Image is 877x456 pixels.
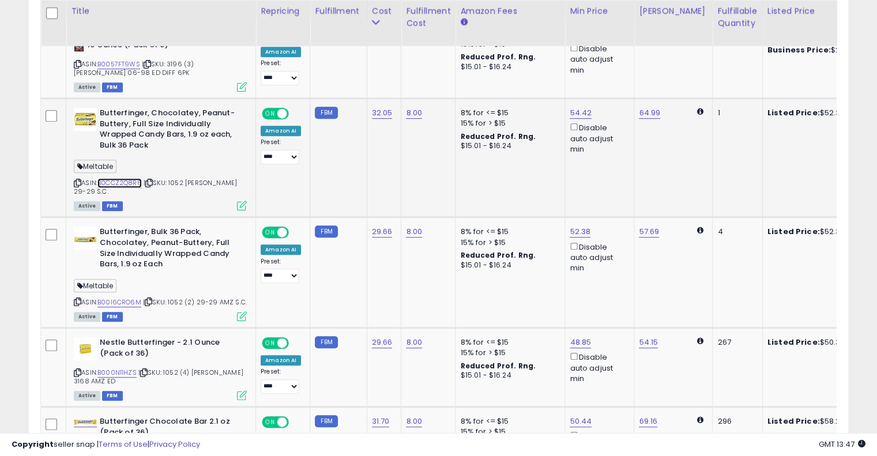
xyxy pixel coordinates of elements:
b: Reduced Prof. Rng. [460,131,536,141]
div: 15% for > $15 [460,238,556,248]
a: B0057FT9WS [97,59,140,69]
a: 29.66 [372,226,393,238]
div: $15.01 - $16.24 [460,62,556,72]
a: Terms of Use [99,439,148,450]
b: Butterfinger Chocolate Bar 2.1 oz (Pack of 36) [100,416,240,440]
div: Preset: [261,138,301,164]
div: Preset: [261,368,301,394]
div: Min Price [570,5,629,17]
span: 2025-08-11 13:47 GMT [819,439,865,450]
div: 1 [717,108,753,118]
a: 31.70 [372,416,390,427]
b: Butterfinger, Chocolatey, Peanut-Buttery, Full Size Individually Wrapped Candy Bars, 1.9 oz each,... [100,108,240,153]
div: Disable auto adjust min [570,351,625,384]
b: Business Price: [767,44,831,55]
div: $24.41 [767,45,863,55]
small: FBM [315,107,337,119]
div: $15.01 - $16.24 [460,371,556,380]
span: ON [263,228,277,238]
div: 267 [717,337,753,348]
b: Reduced Prof. Rng. [460,52,536,62]
div: $50.31 [767,337,863,348]
div: 8% for <= $15 [460,416,556,427]
span: | SKU: 1052 (4) [PERSON_NAME] 3168 AMZ ED [74,368,243,385]
b: Listed Price: [767,416,820,427]
div: 8% for <= $15 [460,108,556,118]
div: Disable auto adjust min [570,121,625,154]
a: 29.66 [372,337,393,348]
span: OFF [287,109,306,119]
b: Butterfinger, Bulk 36 Pack, Chocolatey, Peanut-Buttery, Full Size Individually Wrapped Candy Bars... [100,227,240,272]
a: 54.15 [639,337,658,348]
span: OFF [287,338,306,348]
a: 8.00 [406,226,422,238]
span: | SKU: 1052 [PERSON_NAME] 29-29 S.C. [74,178,237,195]
div: $52.38 [767,227,863,237]
div: $15.01 - $16.24 [460,261,556,270]
span: All listings currently available for purchase on Amazon [74,82,100,92]
div: Repricing [261,5,305,17]
div: Fulfillment [315,5,362,17]
a: B0CCZ2Q8R6 [97,178,142,188]
a: B000N11HZS [97,368,137,378]
a: 57.69 [639,226,659,238]
small: Amazon Fees. [460,17,467,28]
div: Listed Price [767,5,867,17]
div: Amazon AI [261,47,301,57]
div: 15% for > $15 [460,348,556,358]
b: Listed Price: [767,337,820,348]
span: Meltable [74,160,116,173]
small: FBM [315,336,337,348]
span: ON [263,109,277,119]
a: 52.38 [570,226,590,238]
div: Disable auto adjust min [570,240,625,274]
div: Disable auto adjust min [570,42,625,76]
a: 32.05 [372,107,393,119]
a: 69.16 [639,416,657,427]
div: 8% for <= $15 [460,337,556,348]
a: 64.99 [639,107,660,119]
div: 8% for <= $15 [460,227,556,237]
span: Meltable [74,279,116,292]
div: Amazon AI [261,126,301,136]
a: 50.44 [570,416,592,427]
div: 296 [717,416,753,427]
b: Nestle Butterfinger - 2.1 Ounce (Pack of 36) [100,337,240,361]
div: ASIN: [74,337,247,399]
div: ASIN: [74,108,247,209]
span: All listings currently available for purchase on Amazon [74,391,100,401]
img: 41P6m+Dr9aL._SL40_.jpg [74,337,97,360]
span: ON [263,338,277,348]
b: Listed Price: [767,107,820,118]
b: Reduced Prof. Rng. [460,361,536,371]
span: OFF [287,417,306,427]
div: Amazon AI [261,244,301,255]
span: OFF [287,228,306,238]
div: 15% for > $15 [460,118,556,129]
div: $52.38 [767,108,863,118]
span: All listings currently available for purchase on Amazon [74,201,100,211]
strong: Copyright [12,439,54,450]
div: 4 [717,227,753,237]
span: FBM [102,82,123,92]
span: FBM [102,391,123,401]
b: Listed Price: [767,226,820,237]
div: Amazon Fees [460,5,560,17]
div: [PERSON_NAME] [639,5,707,17]
span: FBM [102,312,123,322]
div: ASIN: [74,227,247,320]
a: 48.85 [570,337,591,348]
a: 8.00 [406,107,422,119]
span: FBM [102,201,123,211]
div: ASIN: [74,29,247,91]
b: Reduced Prof. Rng. [460,250,536,260]
div: Preset: [261,258,301,284]
div: Preset: [261,59,301,85]
div: Fulfillment Cost [406,5,450,29]
div: Fulfillable Quantity [717,5,757,29]
small: FBM [315,225,337,238]
div: $58.23 [767,416,863,427]
div: Title [71,5,251,17]
a: B00I6CRO6M [97,297,141,307]
a: 54.42 [570,107,592,119]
